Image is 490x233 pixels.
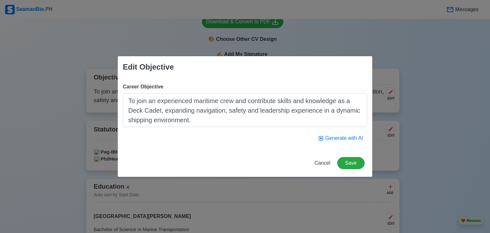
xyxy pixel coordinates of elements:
div: Edit Objective [123,61,174,73]
button: Generate with AI [314,132,367,144]
label: Career Objective [123,83,163,91]
textarea: To join an experienced maritime crew and contribute skills and knowledge as a Deck Cadet, expandi... [123,93,367,127]
span: Cancel [315,160,330,166]
button: Save [337,157,365,169]
button: Cancel [310,157,335,169]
